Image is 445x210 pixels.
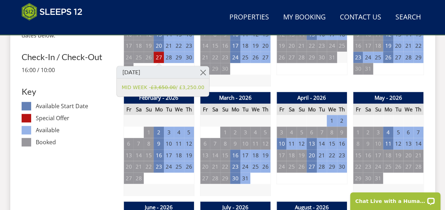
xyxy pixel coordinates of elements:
[363,127,373,138] td: 2
[261,138,270,150] td: 12
[383,104,393,115] th: Mo
[230,161,240,173] td: 23
[337,138,347,150] td: 16
[133,104,143,115] th: Sa
[154,161,164,173] td: 23
[174,104,184,115] th: We
[317,40,327,52] td: 23
[154,127,164,138] td: 2
[317,104,327,115] th: Tu
[353,150,363,161] td: 15
[184,150,194,161] td: 19
[353,40,363,52] td: 16
[317,150,327,161] td: 21
[363,104,373,115] th: Sa
[307,104,316,115] th: Mo
[276,92,347,104] th: April - 2026
[297,161,307,173] td: 26
[403,52,413,63] td: 28
[413,52,423,63] td: 29
[144,40,154,52] td: 19
[403,127,413,138] td: 6
[327,40,337,52] td: 24
[210,161,220,173] td: 21
[150,84,176,90] strike: £3,650.00
[220,40,230,52] td: 16
[230,52,240,63] td: 24
[250,127,260,138] td: 4
[200,63,210,75] td: 28
[337,150,347,161] td: 23
[363,52,373,63] td: 24
[276,40,286,52] td: 19
[174,127,184,138] td: 4
[230,150,240,161] td: 16
[307,150,316,161] td: 20
[307,52,316,63] td: 29
[297,150,307,161] td: 19
[220,63,230,75] td: 30
[240,138,250,150] td: 10
[220,161,230,173] td: 22
[276,150,286,161] td: 17
[337,40,347,52] td: 25
[22,66,118,74] p: 16:00 / 10:00
[286,127,296,138] td: 4
[250,40,260,52] td: 19
[297,104,307,115] th: Su
[36,102,118,110] dd: Available Start Date
[117,66,209,78] h3: [DATE]
[261,161,270,173] td: 26
[307,161,316,173] td: 27
[164,150,174,161] td: 17
[227,10,272,25] a: Properties
[250,161,260,173] td: 25
[164,104,174,115] th: Tu
[327,161,337,173] td: 29
[164,138,174,150] td: 10
[200,173,210,184] td: 27
[36,114,118,122] dd: Special Offer
[393,40,403,52] td: 20
[286,161,296,173] td: 25
[210,52,220,63] td: 22
[240,104,250,115] th: Tu
[297,40,307,52] td: 21
[220,173,230,184] td: 29
[353,104,363,115] th: Fr
[240,150,250,161] td: 17
[393,10,424,25] a: Search
[164,40,174,52] td: 21
[393,138,403,150] td: 12
[393,104,403,115] th: Tu
[133,150,143,161] td: 14
[230,173,240,184] td: 30
[36,138,118,146] dd: Booked
[297,138,307,150] td: 12
[220,104,230,115] th: Su
[373,127,383,138] td: 3
[327,104,337,115] th: We
[327,52,337,63] td: 31
[133,161,143,173] td: 21
[327,138,337,150] td: 15
[373,161,383,173] td: 24
[144,161,154,173] td: 22
[124,104,133,115] th: Fr
[383,40,393,52] td: 19
[261,52,270,63] td: 27
[373,104,383,115] th: Su
[363,173,373,184] td: 30
[154,138,164,150] td: 9
[276,104,286,115] th: Fr
[317,138,327,150] td: 14
[230,138,240,150] td: 9
[250,52,260,63] td: 26
[373,52,383,63] td: 25
[184,40,194,52] td: 23
[220,127,230,138] td: 1
[327,127,337,138] td: 8
[363,63,373,75] td: 31
[36,126,118,134] dd: Available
